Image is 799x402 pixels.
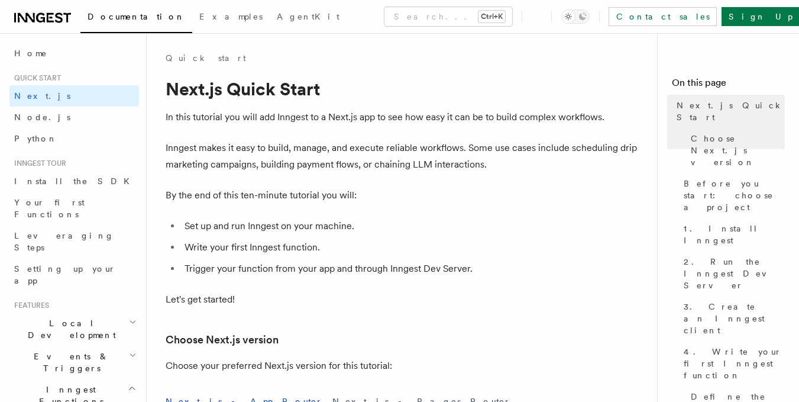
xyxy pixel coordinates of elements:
[181,239,639,256] li: Write your first Inngest function.
[14,198,85,219] span: Your first Functions
[166,332,279,348] a: Choose Next.js version
[9,107,139,128] a: Node.js
[277,12,339,21] span: AgentKit
[9,346,139,379] button: Events & Triggers
[9,159,66,168] span: Inngest tour
[9,73,61,83] span: Quick start
[684,301,785,336] span: 3. Create an Inngest client
[192,4,270,32] a: Examples
[14,134,57,143] span: Python
[561,9,590,24] button: Toggle dark mode
[14,47,47,59] span: Home
[684,346,785,381] span: 4. Write your first Inngest function
[684,256,785,291] span: 2. Run the Inngest Dev Server
[181,261,639,277] li: Trigger your function from your app and through Inngest Dev Server.
[684,223,785,246] span: 1. Install Inngest
[679,296,785,341] a: 3. Create an Inngest client
[9,258,139,291] a: Setting up your app
[691,133,785,168] span: Choose Next.js version
[684,178,785,213] span: Before you start: choose a project
[9,317,129,341] span: Local Development
[80,4,192,33] a: Documentation
[9,43,139,64] a: Home
[9,85,139,107] a: Next.js
[181,218,639,234] li: Set up and run Inngest on your machine.
[384,7,512,26] button: Search...Ctrl+K
[166,109,639,126] p: In this tutorial you will add Inngest to a Next.js app to see how easy it can be to build complex...
[166,358,639,374] p: Choose your preferred Next.js version for this tutorial:
[672,95,785,128] a: Next.js Quick Start
[199,12,263,21] span: Examples
[679,341,785,386] a: 4. Write your first Inngest function
[166,291,639,308] p: Let's get started!
[679,218,785,251] a: 1. Install Inngest
[14,231,114,252] span: Leveraging Steps
[270,4,347,32] a: AgentKit
[9,350,129,374] span: Events & Triggers
[679,251,785,296] a: 2. Run the Inngest Dev Server
[14,176,137,186] span: Install the SDK
[14,264,116,285] span: Setting up your app
[14,112,70,122] span: Node.js
[88,12,185,21] span: Documentation
[9,301,49,310] span: Features
[14,91,70,101] span: Next.js
[9,225,139,258] a: Leveraging Steps
[166,187,639,204] p: By the end of this ten-minute tutorial you will:
[9,313,139,346] button: Local Development
[9,192,139,225] a: Your first Functions
[166,78,639,99] h1: Next.js Quick Start
[686,128,785,173] a: Choose Next.js version
[166,52,246,64] a: Quick start
[166,140,639,173] p: Inngest makes it easy to build, manage, and execute reliable workflows. Some use cases include sc...
[9,128,139,149] a: Python
[478,11,505,22] kbd: Ctrl+K
[677,99,785,123] span: Next.js Quick Start
[609,7,717,26] a: Contact sales
[9,171,139,192] a: Install the SDK
[672,76,785,95] h4: On this page
[679,173,785,218] a: Before you start: choose a project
